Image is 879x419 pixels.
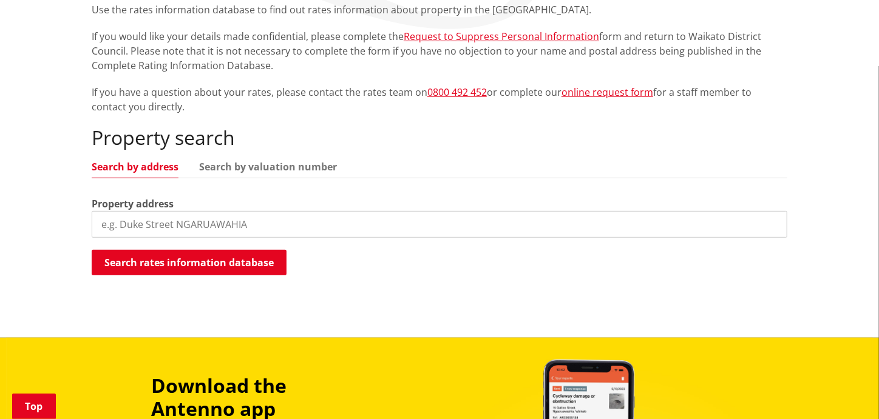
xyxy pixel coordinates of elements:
a: Search by valuation number [199,162,337,172]
a: Top [12,394,56,419]
p: If you have a question about your rates, please contact the rates team on or complete our for a s... [92,85,787,114]
button: Search rates information database [92,250,287,275]
input: e.g. Duke Street NGARUAWAHIA [92,211,787,238]
p: If you would like your details made confidential, please complete the form and return to Waikato ... [92,29,787,73]
iframe: Messenger Launcher [823,368,867,412]
a: Request to Suppress Personal Information [404,30,599,43]
label: Property address [92,196,174,211]
h2: Property search [92,126,787,149]
a: 0800 492 452 [427,85,487,99]
p: Use the rates information database to find out rates information about property in the [GEOGRAPHI... [92,2,787,17]
a: Search by address [92,162,178,172]
a: online request form [562,85,653,99]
